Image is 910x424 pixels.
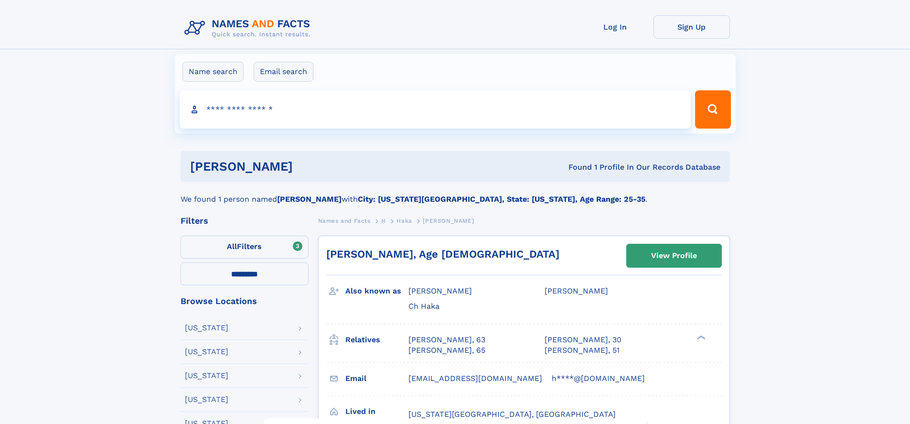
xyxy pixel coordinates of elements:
[345,332,408,348] h3: Relatives
[695,90,730,129] button: Search Button
[181,297,309,305] div: Browse Locations
[182,62,244,82] label: Name search
[545,345,620,356] a: [PERSON_NAME], 51
[408,345,485,356] a: [PERSON_NAME], 65
[408,335,485,345] a: [PERSON_NAME], 63
[277,195,342,204] b: [PERSON_NAME]
[358,195,645,204] b: City: [US_STATE][GEOGRAPHIC_DATA], State: [US_STATE], Age Range: 25-35
[545,286,608,295] span: [PERSON_NAME]
[651,245,697,267] div: View Profile
[627,244,721,267] a: View Profile
[185,348,228,356] div: [US_STATE]
[423,217,474,224] span: [PERSON_NAME]
[345,283,408,299] h3: Also known as
[381,217,386,224] span: H
[396,215,412,227] a: Haka
[185,396,228,403] div: [US_STATE]
[430,162,720,173] div: Found 1 Profile In Our Records Database
[396,217,412,224] span: Haka
[381,215,386,227] a: H
[180,90,691,129] input: search input
[408,374,542,383] span: [EMAIL_ADDRESS][DOMAIN_NAME]
[190,161,431,173] h1: [PERSON_NAME]
[181,182,730,205] div: We found 1 person named with .
[254,62,313,82] label: Email search
[408,410,616,419] span: [US_STATE][GEOGRAPHIC_DATA], [GEOGRAPHIC_DATA]
[408,286,472,295] span: [PERSON_NAME]
[695,334,706,340] div: ❯
[326,248,559,260] a: [PERSON_NAME], Age [DEMOGRAPHIC_DATA]
[545,335,621,345] a: [PERSON_NAME], 30
[408,302,439,311] span: Ch Haka
[227,242,237,251] span: All
[653,15,730,39] a: Sign Up
[181,236,309,259] label: Filters
[181,15,318,41] img: Logo Names and Facts
[345,370,408,387] h3: Email
[185,324,228,332] div: [US_STATE]
[181,217,309,225] div: Filters
[345,403,408,420] h3: Lived in
[577,15,653,39] a: Log In
[318,215,371,227] a: Names and Facts
[185,372,228,380] div: [US_STATE]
